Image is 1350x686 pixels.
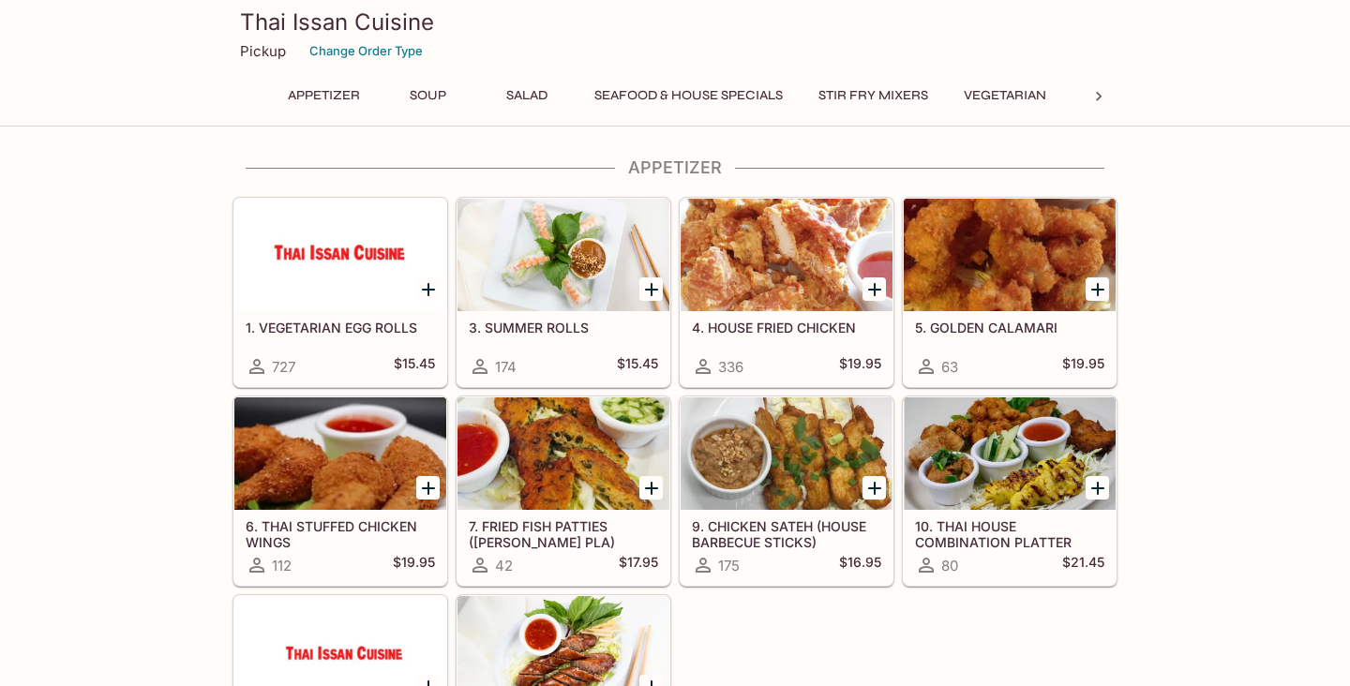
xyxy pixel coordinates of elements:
[619,554,658,576] h5: $17.95
[233,396,447,586] a: 6. THAI STUFFED CHICKEN WINGS112$19.95
[862,476,886,500] button: Add 9. CHICKEN SATEH (HOUSE BARBECUE STICKS)
[234,397,446,510] div: 6. THAI STUFFED CHICKEN WINGS
[639,277,663,301] button: Add 3. SUMMER ROLLS
[246,518,435,549] h5: 6. THAI STUFFED CHICKEN WINGS
[495,557,513,574] span: 42
[904,199,1116,311] div: 5. GOLDEN CALAMARI
[385,82,470,109] button: Soup
[617,355,658,378] h5: $15.45
[457,397,669,510] div: 7. FRIED FISH PATTIES (TOD MUN PLA)
[234,199,446,311] div: 1. VEGETARIAN EGG ROLLS
[1062,554,1104,576] h5: $21.45
[232,157,1117,178] h4: Appetizer
[1086,277,1109,301] button: Add 5. GOLDEN CALAMARI
[495,358,517,376] span: 174
[272,358,295,376] span: 727
[903,198,1117,387] a: 5. GOLDEN CALAMARI63$19.95
[416,277,440,301] button: Add 1. VEGETARIAN EGG ROLLS
[469,518,658,549] h5: 7. FRIED FISH PATTIES ([PERSON_NAME] PLA)
[277,82,370,109] button: Appetizer
[233,198,447,387] a: 1. VEGETARIAN EGG ROLLS727$15.45
[680,396,893,586] a: 9. CHICKEN SATEH (HOUSE BARBECUE STICKS)175$16.95
[272,557,292,574] span: 112
[240,42,286,60] p: Pickup
[584,82,793,109] button: Seafood & House Specials
[457,199,669,311] div: 3. SUMMER ROLLS
[718,557,740,574] span: 175
[953,82,1057,109] button: Vegetarian
[240,7,1110,37] h3: Thai Issan Cuisine
[1062,355,1104,378] h5: $19.95
[915,518,1104,549] h5: 10. THAI HOUSE COMBINATION PLATTER
[808,82,938,109] button: Stir Fry Mixers
[485,82,569,109] button: Salad
[839,355,881,378] h5: $19.95
[915,320,1104,336] h5: 5. GOLDEN CALAMARI
[862,277,886,301] button: Add 4. HOUSE FRIED CHICKEN
[301,37,431,66] button: Change Order Type
[469,320,658,336] h5: 3. SUMMER ROLLS
[1086,476,1109,500] button: Add 10. THAI HOUSE COMBINATION PLATTER
[903,396,1117,586] a: 10. THAI HOUSE COMBINATION PLATTER80$21.45
[718,358,743,376] span: 336
[246,320,435,336] h5: 1. VEGETARIAN EGG ROLLS
[416,476,440,500] button: Add 6. THAI STUFFED CHICKEN WINGS
[394,355,435,378] h5: $15.45
[1072,82,1156,109] button: Noodles
[941,557,958,574] span: 80
[639,476,663,500] button: Add 7. FRIED FISH PATTIES (TOD MUN PLA)
[681,397,892,510] div: 9. CHICKEN SATEH (HOUSE BARBECUE STICKS)
[457,198,670,387] a: 3. SUMMER ROLLS174$15.45
[457,396,670,586] a: 7. FRIED FISH PATTIES ([PERSON_NAME] PLA)42$17.95
[941,358,958,376] span: 63
[839,554,881,576] h5: $16.95
[692,320,881,336] h5: 4. HOUSE FRIED CHICKEN
[904,397,1116,510] div: 10. THAI HOUSE COMBINATION PLATTER
[692,518,881,549] h5: 9. CHICKEN SATEH (HOUSE BARBECUE STICKS)
[393,554,435,576] h5: $19.95
[680,198,893,387] a: 4. HOUSE FRIED CHICKEN336$19.95
[681,199,892,311] div: 4. HOUSE FRIED CHICKEN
